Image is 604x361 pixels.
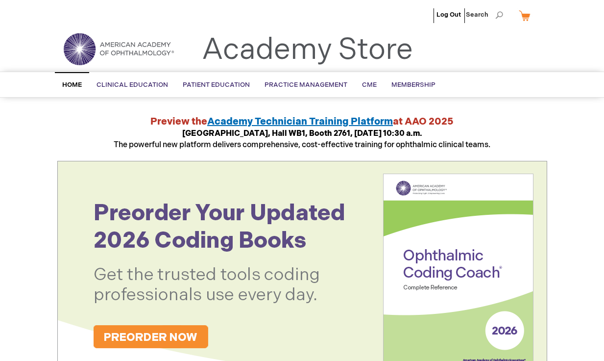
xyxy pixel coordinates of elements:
[150,116,454,128] strong: Preview the at AAO 2025
[466,5,503,25] span: Search
[114,129,490,150] span: The powerful new platform delivers comprehensive, cost-effective training for ophthalmic clinical...
[182,129,422,138] strong: [GEOGRAPHIC_DATA], Hall WB1, Booth 2761, [DATE] 10:30 a.m.
[207,116,393,128] a: Academy Technician Training Platform
[265,81,347,89] span: Practice Management
[391,81,435,89] span: Membership
[97,81,168,89] span: Clinical Education
[436,11,461,19] a: Log Out
[62,81,82,89] span: Home
[183,81,250,89] span: Patient Education
[362,81,377,89] span: CME
[202,32,413,68] a: Academy Store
